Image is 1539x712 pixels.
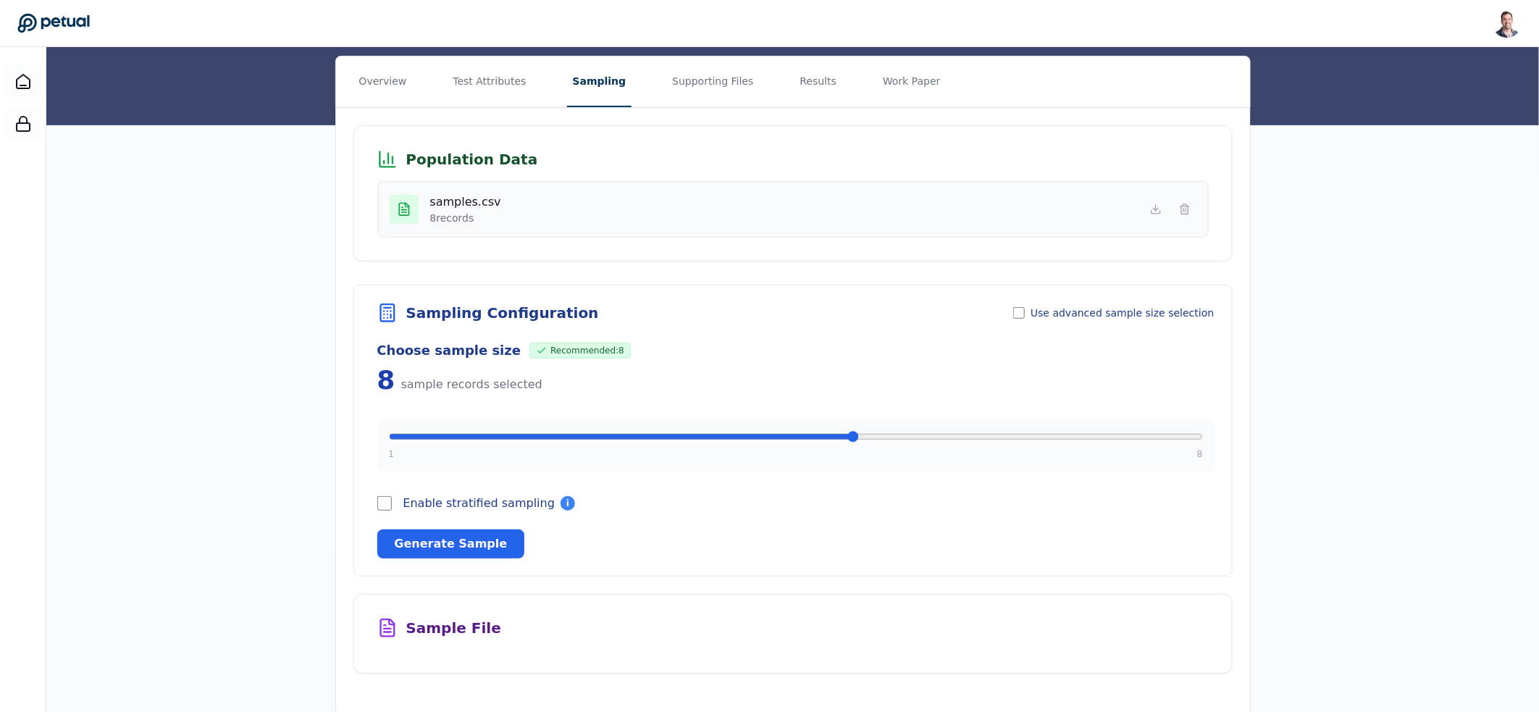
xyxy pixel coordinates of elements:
[403,495,555,512] label: Enable stratified sampling
[406,303,599,323] h3: Sampling Configuration
[377,529,525,558] button: Generate Sample
[877,56,947,107] button: Work Paper
[377,340,521,361] span: Choose sample size
[430,211,501,225] p: 8 records
[389,448,395,460] span: 1
[406,149,538,169] h3: Population Data
[561,496,575,511] span: i
[377,364,395,396] div: Click to edit sample size
[567,56,632,107] button: Sampling
[1197,448,1203,460] span: 8
[666,56,759,107] button: Supporting Files
[794,56,842,107] button: Results
[353,56,413,107] button: Overview
[17,13,90,33] a: Go to Dashboard
[401,376,542,396] div: sample records selected
[6,64,41,99] a: Dashboard
[447,56,532,107] button: Test Attributes
[1173,198,1196,221] button: Delete File
[1031,306,1214,320] span: Use advanced sample size selection
[529,343,631,359] span: Recommended: 8
[1013,307,1025,319] input: Use advanced sample size selection
[336,56,1250,107] nav: Tabs
[1144,198,1167,221] button: Download File
[430,193,501,211] h4: samples.csv
[6,106,41,141] a: SOC
[1493,9,1522,38] img: Snir Kodesh
[406,618,501,638] h3: Sample File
